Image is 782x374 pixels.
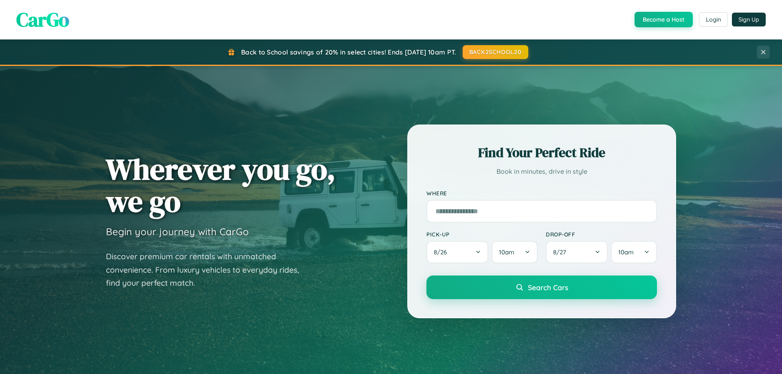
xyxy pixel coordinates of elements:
span: 8 / 26 [434,248,451,256]
h3: Begin your journey with CarGo [106,225,249,238]
button: Sign Up [732,13,766,26]
label: Drop-off [546,231,657,238]
button: Login [699,12,728,27]
button: 8/27 [546,241,608,263]
span: 8 / 27 [553,248,570,256]
span: Search Cars [528,283,568,292]
label: Pick-up [426,231,538,238]
span: CarGo [16,6,69,33]
h1: Wherever you go, we go [106,153,336,217]
span: 10am [499,248,514,256]
button: 10am [611,241,657,263]
label: Where [426,190,657,197]
button: 10am [492,241,538,263]
button: Become a Host [635,12,693,27]
span: Back to School savings of 20% in select cities! Ends [DATE] 10am PT. [241,48,456,56]
p: Book in minutes, drive in style [426,166,657,177]
h2: Find Your Perfect Ride [426,144,657,162]
button: 8/26 [426,241,488,263]
button: Search Cars [426,276,657,299]
span: 10am [618,248,634,256]
p: Discover premium car rentals with unmatched convenience. From luxury vehicles to everyday rides, ... [106,250,310,290]
button: BACK2SCHOOL20 [463,45,528,59]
